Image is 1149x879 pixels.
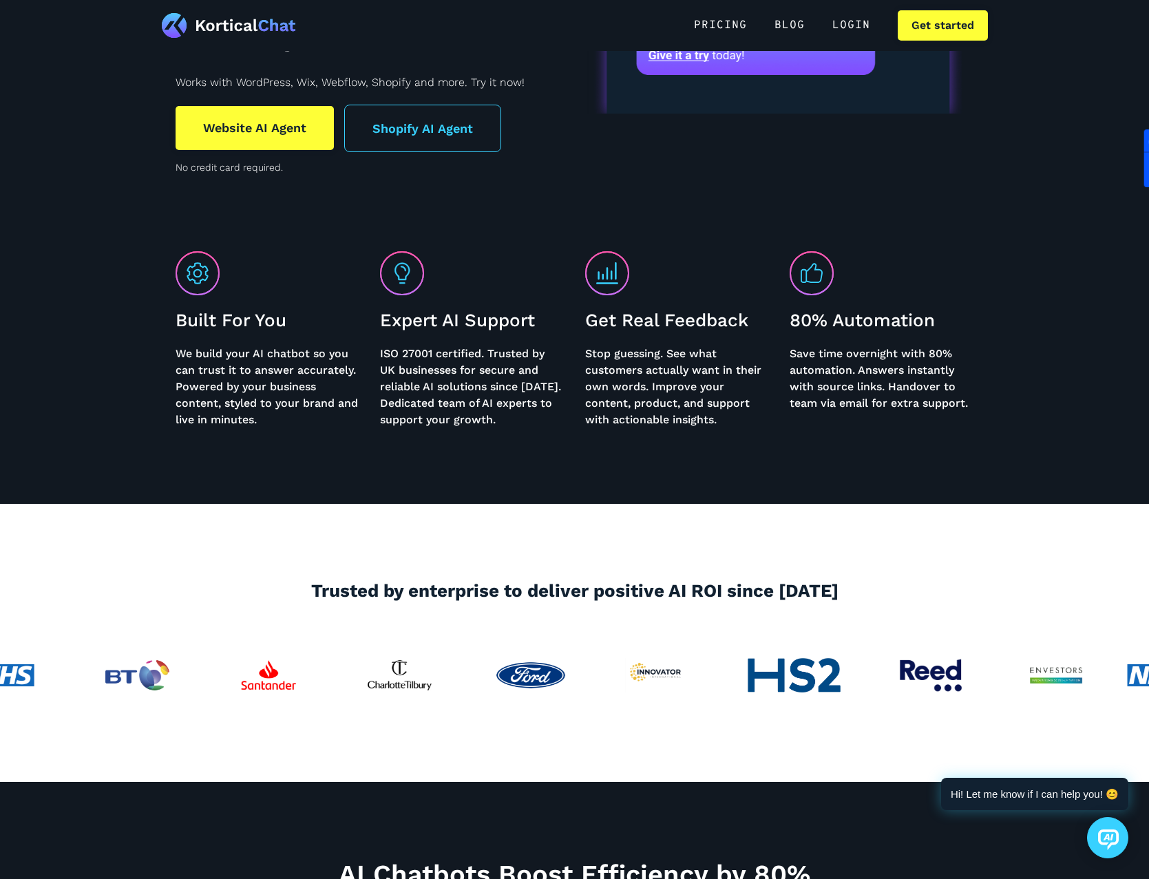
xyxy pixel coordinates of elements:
a: Website AI Agent [176,106,334,150]
h3: Expert AI Support [380,309,565,332]
h3: Get Real Feedback [585,309,770,332]
p: We build your AI chatbot so you can trust it to answer accurately. Powered by your business conte... [176,346,360,428]
a: Login [819,10,884,41]
p: ISO 27001 certified. Trusted by UK businesses for secure and reliable AI solutions since [DATE]. ... [380,346,565,428]
h3: 80% Automation [790,309,974,332]
a: Pricing [680,10,761,41]
h3: Built For You [176,309,360,332]
p: Works with WordPress, Wix, Webflow, Shopify and more. Try it now! [176,74,567,91]
a: Shopify AI Agent [344,105,501,152]
p: No credit card required. [176,159,567,176]
a: BLOG [761,10,819,41]
p: Stop guessing. See what customers actually want in their own words. Improve your content, product... [585,346,770,428]
a: Get started [898,10,988,41]
p: Save time overnight with 80% automation. Answers instantly with source links. Handover to team vi... [790,346,974,412]
h3: Trusted by enterprise to deliver positive AI ROI since [DATE] [311,580,839,603]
